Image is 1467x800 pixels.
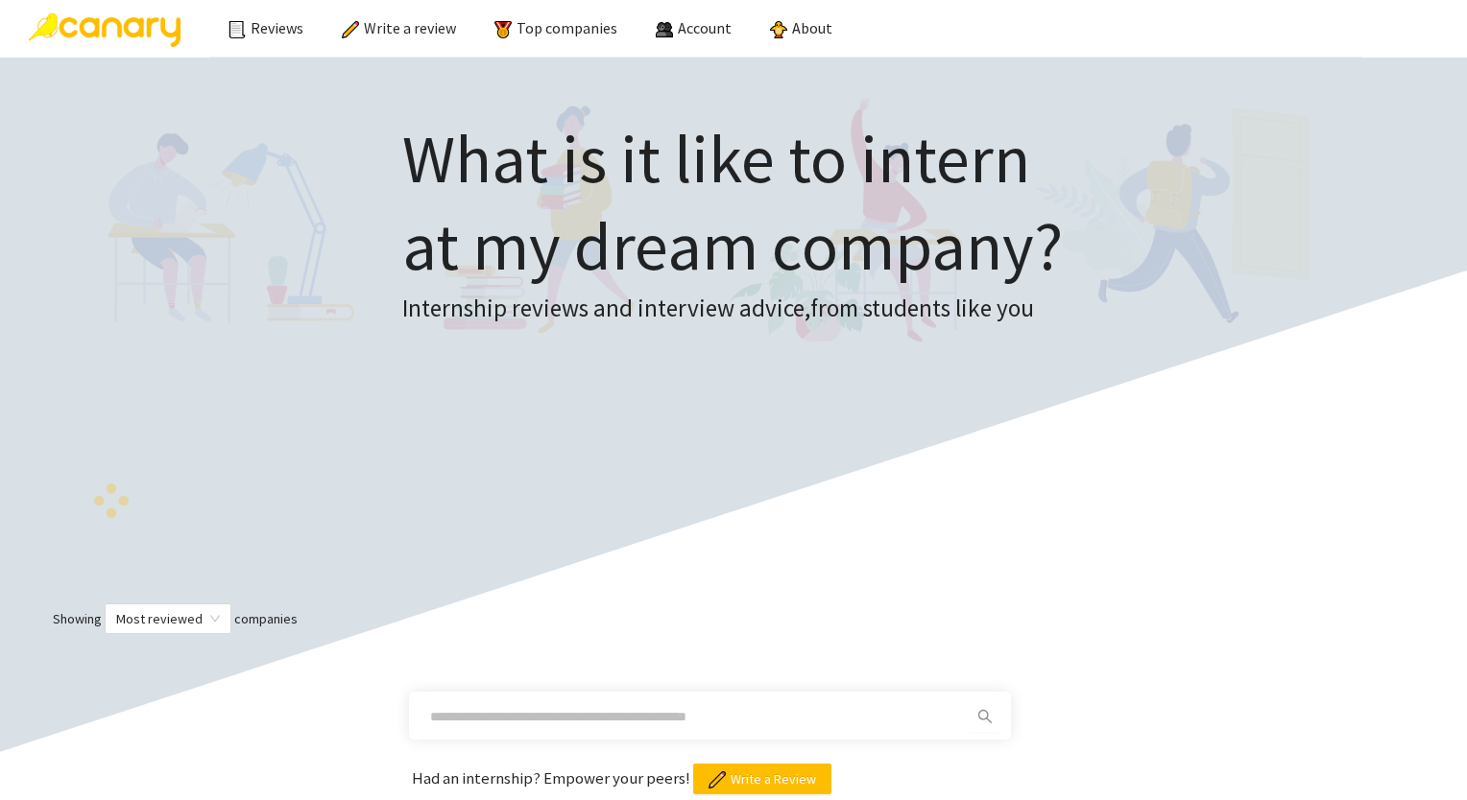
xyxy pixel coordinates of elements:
a: Reviews [228,18,303,37]
span: search [971,709,999,724]
img: Canary Logo [29,13,180,47]
span: at my dream company? [402,203,1063,288]
button: search [970,701,1000,732]
h3: Internship reviews and interview advice, from students like you [402,290,1063,328]
a: Write a review [342,18,456,37]
div: Showing companies [19,603,1448,634]
a: About [770,18,832,37]
img: people.png [656,21,673,38]
span: Account [678,18,732,37]
span: Write a Review [731,768,816,789]
img: pencil.png [709,771,726,788]
span: Had an internship? Empower your peers! [412,767,693,788]
a: Top companies [494,18,617,37]
button: Write a Review [693,764,831,794]
span: Most reviewed [116,604,220,633]
h1: What is it like to intern [402,115,1063,290]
